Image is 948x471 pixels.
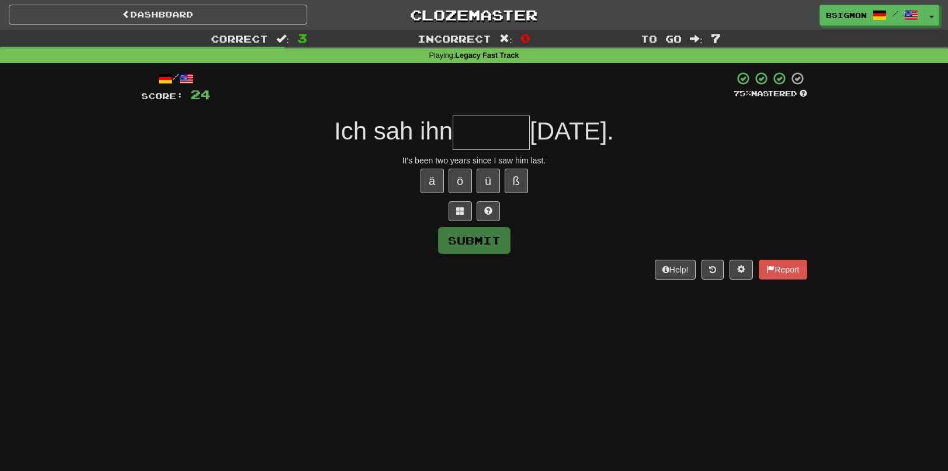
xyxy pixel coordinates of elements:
[819,5,925,26] a: bsigmon /
[141,155,807,166] div: It's been two years since I saw him last.
[141,91,183,101] span: Score:
[520,31,530,45] span: 0
[759,260,807,280] button: Report
[211,33,268,44] span: Correct
[297,31,307,45] span: 3
[418,33,491,44] span: Incorrect
[734,89,751,98] span: 75 %
[477,169,500,193] button: ü
[325,5,623,25] a: Clozemaster
[530,117,614,145] span: [DATE].
[641,33,682,44] span: To go
[734,89,807,99] div: Mastered
[9,5,307,25] a: Dashboard
[499,34,512,44] span: :
[477,201,500,221] button: Single letter hint - you only get 1 per sentence and score half the points! alt+h
[826,10,867,20] span: bsigmon
[455,51,519,60] strong: Legacy Fast Track
[276,34,289,44] span: :
[449,201,472,221] button: Switch sentence to multiple choice alt+p
[711,31,721,45] span: 7
[421,169,444,193] button: ä
[438,227,511,254] button: Submit
[141,71,210,86] div: /
[505,169,528,193] button: ß
[449,169,472,193] button: ö
[690,34,703,44] span: :
[702,260,724,280] button: Round history (alt+y)
[334,117,453,145] span: Ich sah ihn
[893,9,898,18] span: /
[655,260,696,280] button: Help!
[190,87,210,102] span: 24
